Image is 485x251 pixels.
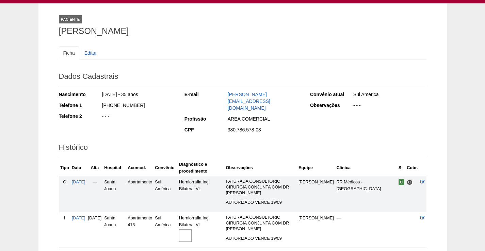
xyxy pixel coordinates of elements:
td: — [87,176,103,212]
td: RR Médicos - [GEOGRAPHIC_DATA] [335,176,397,212]
th: Observações [225,160,297,176]
div: Observações [310,102,353,109]
th: S [397,160,406,176]
td: Apartamento 413 [126,212,153,248]
td: Santa Joana [103,212,126,248]
a: [DATE] [72,180,85,184]
div: E-mail [184,91,227,98]
th: Alta [87,160,103,176]
p: FATURADA CONSULTORIO CIRURGIA CONJUNTA COM DR [PERSON_NAME] [226,179,296,196]
div: Paciente [59,15,82,23]
div: Sul América [353,91,426,100]
p: AUTORIZADO VENCE 19/09 [226,236,296,241]
td: Apartamento [126,176,153,212]
th: Convênio [153,160,178,176]
div: Profissão [184,115,227,122]
h1: [PERSON_NAME] [59,27,426,35]
a: Editar [80,47,101,59]
h2: Histórico [59,141,426,156]
span: [DATE] [88,216,102,220]
div: Telefone 1 [59,102,101,109]
td: Sul América [153,212,178,248]
div: - - - [353,102,426,110]
div: Telefone 2 [59,113,101,120]
div: CPF [184,126,227,133]
p: FATURADA CONSULTORIO CIRURGIA CONJUNTA COM DR [PERSON_NAME] [226,215,296,232]
div: [PHONE_NUMBER] [101,102,175,110]
th: Equipe [297,160,335,176]
div: AREA COMERCIAL [227,115,301,124]
a: [DATE] [72,216,85,220]
span: Confirmada [399,179,404,185]
a: Ficha [59,47,79,59]
td: [PERSON_NAME] [297,212,335,248]
th: Diagnóstico e procedimento [178,160,225,176]
td: Sul América [153,176,178,212]
td: [PERSON_NAME] [297,176,335,212]
h2: Dados Cadastrais [59,70,426,85]
td: Santa Joana [103,176,126,212]
th: Data [70,160,87,176]
div: Convênio atual [310,91,353,98]
div: Nascimento [59,91,101,98]
div: - - - [101,113,175,121]
th: Hospital [103,160,126,176]
td: Herniorrafia Ing. Bilateral VL [178,212,225,248]
span: Consultório [407,179,413,185]
td: — [335,212,397,248]
div: I [60,215,69,221]
p: AUTORIZADO VENCE 19/09 [226,200,296,205]
div: C [60,179,69,185]
th: Cobr. [405,160,419,176]
a: [PERSON_NAME][EMAIL_ADDRESS][DOMAIN_NAME] [228,92,270,111]
div: [DATE] - 35 anos [101,91,175,100]
div: 380.786.578-03 [227,126,301,135]
th: Clínica [335,160,397,176]
th: Acomod. [126,160,153,176]
th: Tipo [59,160,70,176]
td: Herniorrafia Ing. Bilateral VL [178,176,225,212]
